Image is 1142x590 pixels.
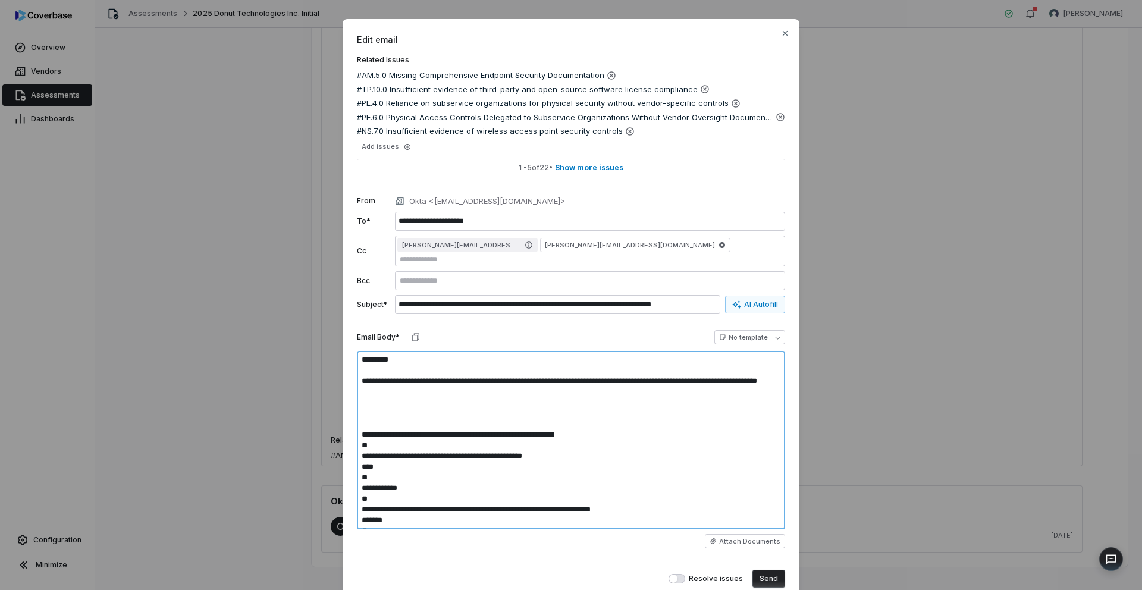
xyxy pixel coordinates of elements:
[409,196,565,208] p: Okta <[EMAIL_ADDRESS][DOMAIN_NAME]>
[357,55,785,65] label: Related Issues
[689,574,743,583] span: Resolve issues
[357,196,390,206] label: From
[555,163,623,172] span: Show more issues
[725,296,785,313] button: AI Autofill
[669,574,685,583] button: Resolve issues
[357,276,390,285] label: Bcc
[357,300,390,309] label: Subject*
[719,537,780,546] span: Attach Documents
[540,238,730,252] span: [PERSON_NAME][EMAIL_ADDRESS][DOMAIN_NAME]
[357,70,604,81] span: #AM.5.0 Missing Comprehensive Endpoint Security Documentation
[357,140,416,154] button: Add issues
[357,125,623,137] span: #NS.7.0 Insufficient evidence of wireless access point security controls
[705,534,785,548] button: Attach Documents
[402,240,521,250] span: [PERSON_NAME][EMAIL_ADDRESS][DOMAIN_NAME]
[357,112,773,124] span: #PE.6.0 Physical Access Controls Delegated to Subservice Organizations Without Vendor Oversight D...
[357,98,729,109] span: #PE.4.0 Reliance on subservice organizations for physical security without vendor-specific controls
[357,159,785,177] button: 1 -5of22• Show more issues
[357,33,785,46] span: Edit email
[357,84,698,96] span: #TP.10.0 Insufficient evidence of third-party and open-source software license compliance
[752,570,785,588] button: Send
[357,332,400,342] label: Email Body*
[357,246,390,256] label: Cc
[732,300,778,309] div: AI Autofill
